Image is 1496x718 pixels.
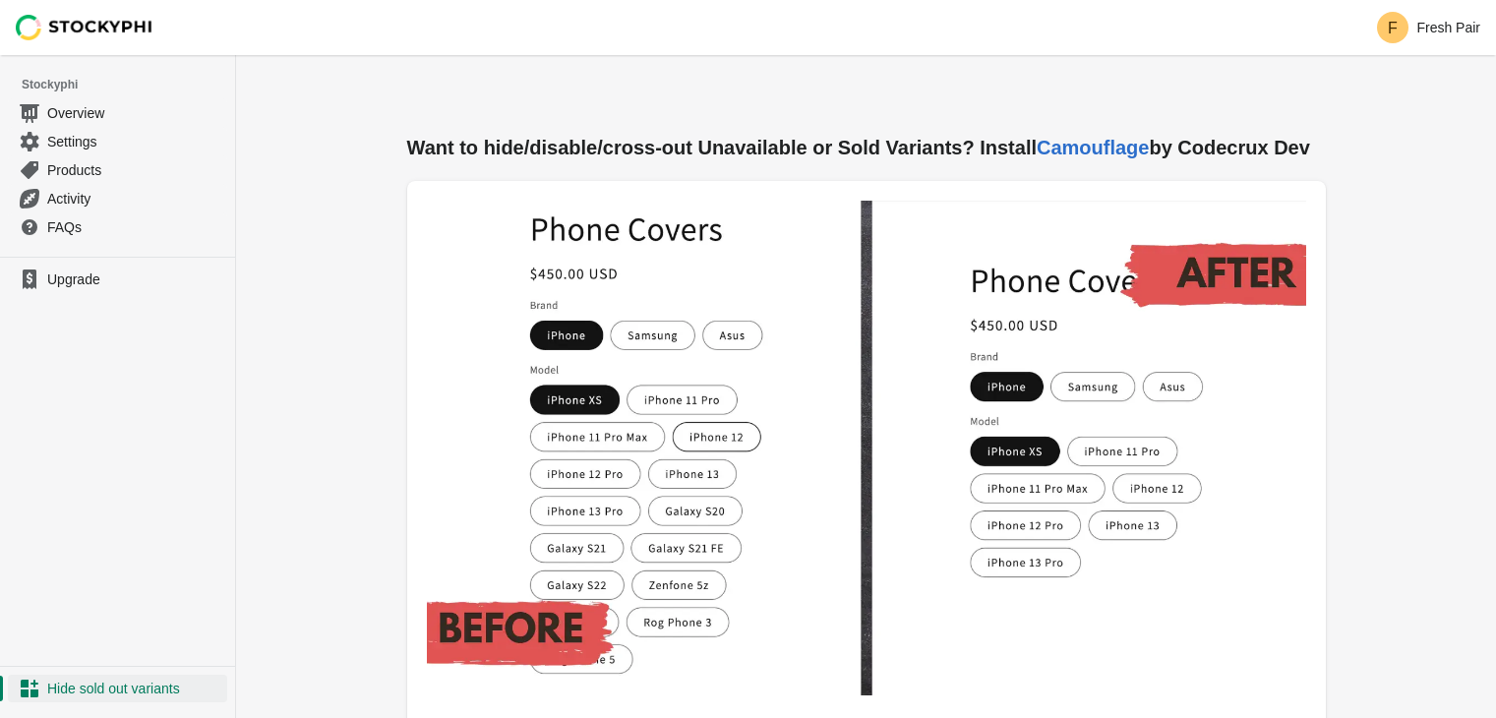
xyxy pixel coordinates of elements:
a: Hide sold out variants [8,675,227,702]
span: FAQs [47,217,223,237]
span: Products [47,160,223,180]
span: Overview [47,103,223,123]
p: Fresh Pair [1416,20,1480,35]
span: Upgrade [47,269,223,289]
span: Avatar with initials F [1377,12,1408,43]
span: Stockyphi [22,75,235,94]
a: Camouflage [1037,137,1149,158]
button: Avatar with initials FFresh Pair [1369,8,1488,47]
h2: Want to hide/disable/cross-out Unavailable or Sold Variants? Install by Codecrux Dev [407,134,1326,161]
img: image [427,201,1306,695]
a: Overview [8,98,227,127]
a: Upgrade [8,266,227,293]
a: FAQs [8,212,227,241]
a: Products [8,155,227,184]
span: Settings [47,132,223,151]
a: Activity [8,184,227,212]
text: F [1389,20,1399,36]
img: Stockyphi [16,15,153,40]
span: Activity [47,189,223,209]
a: Settings [8,127,227,155]
span: Hide sold out variants [47,679,223,698]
